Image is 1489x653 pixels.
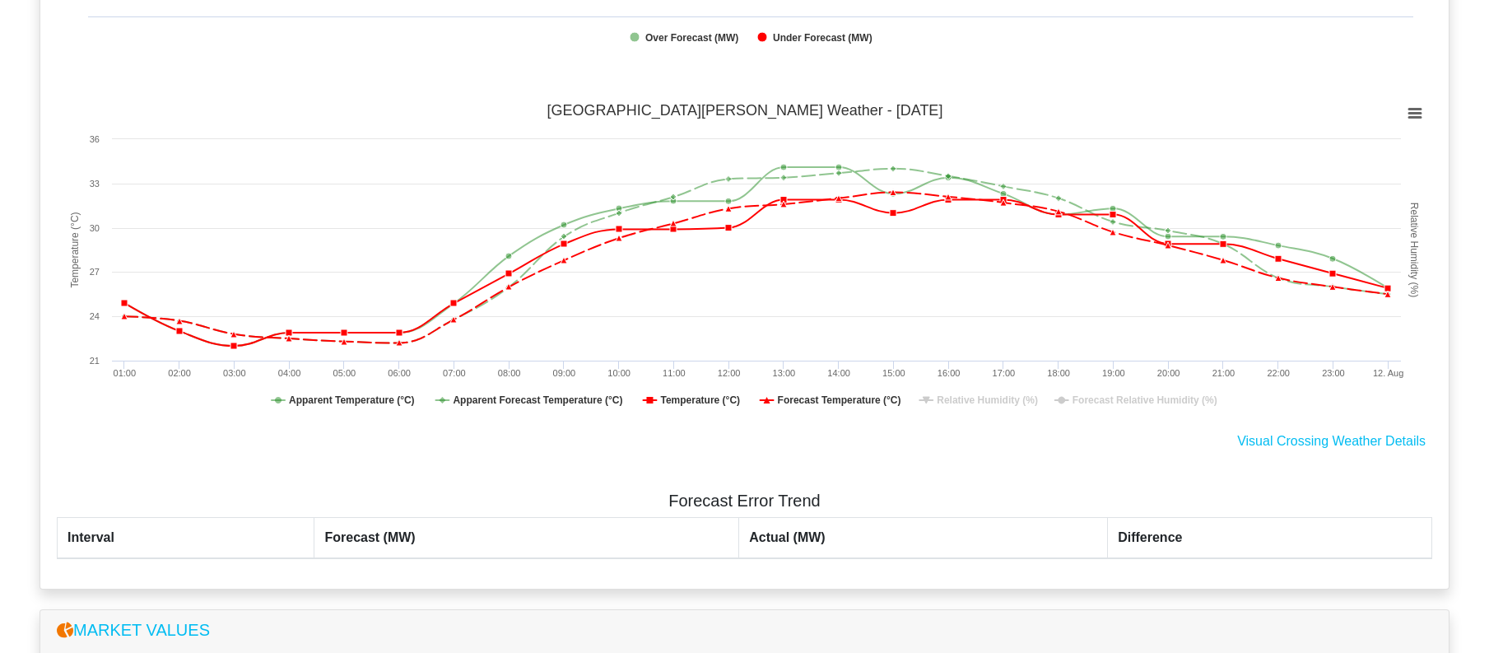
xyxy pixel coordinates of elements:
[314,518,739,559] th: Forecast (MW)
[660,394,740,406] tspan: Temperature (°C)
[57,491,1432,511] h5: Forecast Error Trend
[718,368,741,378] text: 12:00
[90,311,100,321] text: 24
[553,368,576,378] text: 09:00
[90,223,100,233] text: 30
[498,368,521,378] text: 08:00
[1237,434,1426,448] a: Visual Crossing Weather Details
[1073,394,1217,406] tspan: Forecast Relative Humidity (%)
[1108,518,1432,559] th: Difference
[773,32,872,44] tspan: Under Forecast (MW)
[827,368,850,378] text: 14:00
[938,368,961,378] text: 16:00
[1157,368,1180,378] text: 20:00
[114,368,137,378] text: 01:00
[663,368,686,378] text: 11:00
[90,267,100,277] text: 27
[1408,203,1420,297] tspan: Relative Humidity (%)
[937,394,1038,406] tspan: Relative Humidity (%)
[90,179,100,189] text: 33
[1212,368,1235,378] text: 21:00
[1047,368,1070,378] text: 18:00
[773,368,796,378] text: 13:00
[289,394,415,406] tspan: Apparent Temperature (°C)
[882,368,905,378] text: 15:00
[607,368,630,378] text: 10:00
[388,368,411,378] text: 06:00
[453,394,622,406] tspan: Apparent Forecast Temperature (°C)
[58,518,314,559] th: Interval
[278,368,301,378] text: 04:00
[90,356,100,366] text: 21
[739,518,1108,559] th: Actual (MW)
[547,102,943,119] tspan: [GEOGRAPHIC_DATA][PERSON_NAME] Weather - [DATE]
[223,368,246,378] text: 03:00
[1322,368,1345,378] text: 23:00
[1102,368,1125,378] text: 19:00
[1267,368,1290,378] text: 22:00
[90,134,100,144] text: 36
[57,620,1432,640] h5: Market Values
[69,212,81,288] tspan: Temperature (°C)
[443,368,466,378] text: 07:00
[993,368,1016,378] text: 17:00
[1373,368,1403,378] tspan: 12. Aug
[778,394,901,406] tspan: Forecast Temperature (°C)
[168,368,191,378] text: 02:00
[645,32,738,44] tspan: Over Forecast (MW)
[333,368,356,378] text: 05:00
